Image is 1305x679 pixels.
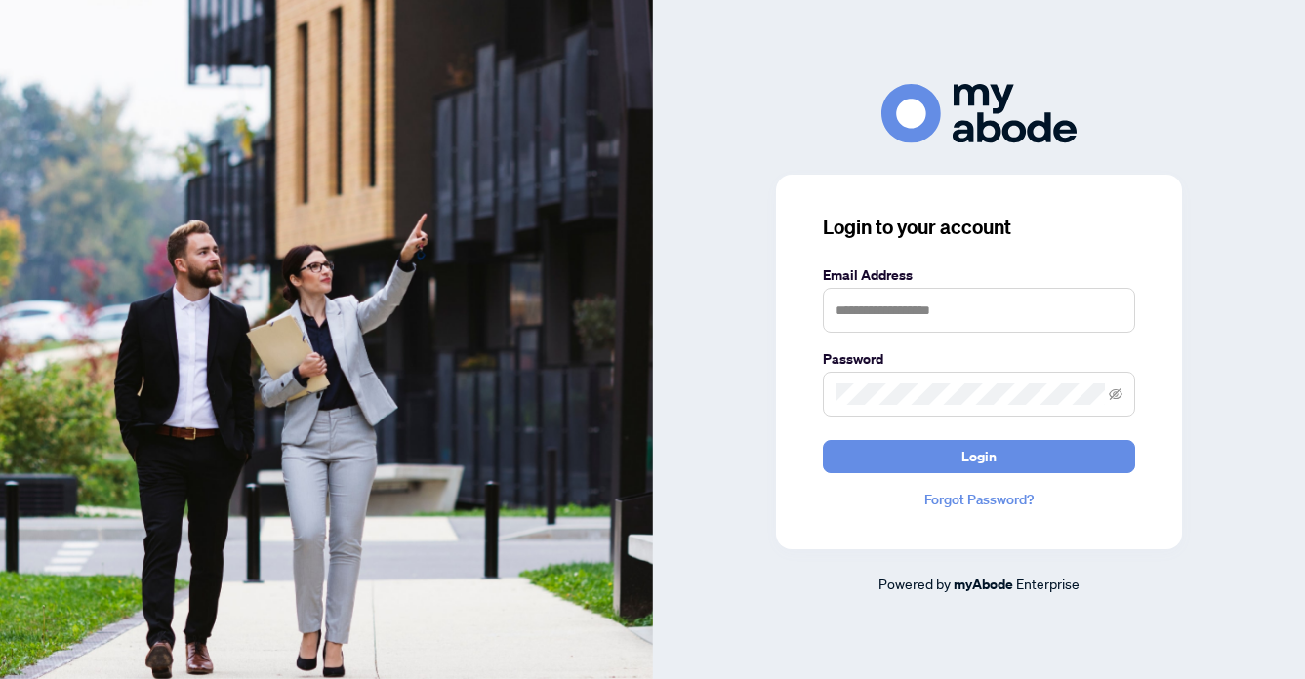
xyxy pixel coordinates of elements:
button: Login [823,440,1135,473]
a: myAbode [954,574,1013,595]
span: Login [961,441,997,472]
a: Forgot Password? [823,489,1135,510]
label: Password [823,348,1135,370]
span: Powered by [878,575,951,592]
label: Email Address [823,264,1135,286]
span: eye-invisible [1109,387,1122,401]
h3: Login to your account [823,214,1135,241]
img: ma-logo [881,84,1077,143]
span: Enterprise [1016,575,1080,592]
